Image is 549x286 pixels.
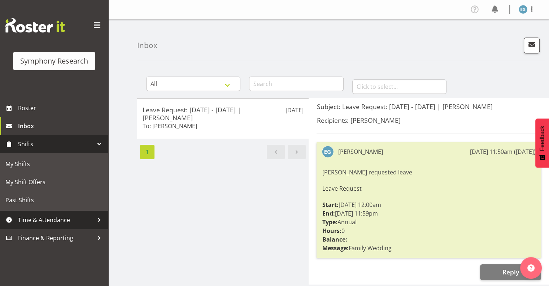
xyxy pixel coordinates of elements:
[539,126,545,151] span: Feedback
[2,173,106,191] a: My Shift Offers
[5,195,103,205] span: Past Shifts
[317,103,541,110] h5: Subject: Leave Request: [DATE] - [DATE] | [PERSON_NAME]
[322,166,536,254] div: [PERSON_NAME] requested leave [DATE] 12:00am [DATE] 11:59pm Annual 0 Family Wedding
[322,201,338,209] strong: Start:
[2,191,106,209] a: Past Shifts
[352,79,446,94] input: Click to select...
[322,227,341,235] strong: Hours:
[18,139,94,149] span: Shifts
[20,56,88,66] div: Symphony Research
[143,122,197,130] h6: To: [PERSON_NAME]
[288,145,306,159] a: Next page
[470,147,536,156] div: [DATE] 11:50am ([DATE])
[249,77,343,91] input: Search
[5,159,103,169] span: My Shifts
[322,209,335,217] strong: End:
[267,145,285,159] a: Previous page
[18,214,94,225] span: Time & Attendance
[5,177,103,187] span: My Shift Offers
[480,264,541,280] button: Reply
[5,18,65,32] img: Rosterit website logo
[502,268,519,276] span: Reply
[322,218,337,226] strong: Type:
[535,118,549,168] button: Feedback - Show survey
[18,121,105,131] span: Inbox
[285,106,303,114] p: [DATE]
[527,264,535,272] img: help-xxl-2.png
[322,244,348,252] strong: Message:
[322,146,334,157] img: evelyn-gray1866.jpg
[18,233,94,243] span: Finance & Reporting
[338,147,383,156] div: [PERSON_NAME]
[18,103,105,113] span: Roster
[137,41,157,49] h4: Inbox
[2,155,106,173] a: My Shifts
[143,106,303,122] h5: Leave Request: [DATE] - [DATE] | [PERSON_NAME]
[322,185,536,192] h6: Leave Request
[519,5,527,14] img: evelyn-gray1866.jpg
[317,116,541,124] h5: Recipients: [PERSON_NAME]
[322,235,347,243] strong: Balance:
